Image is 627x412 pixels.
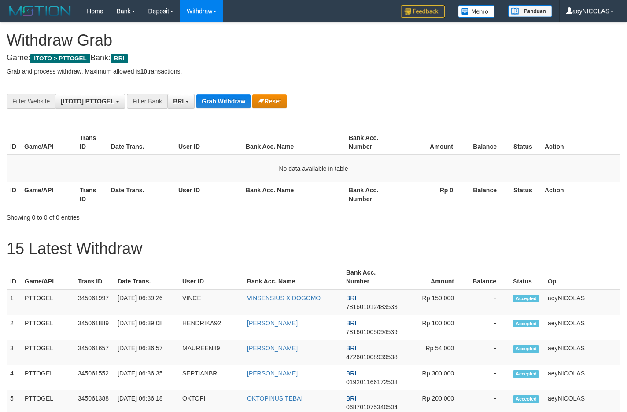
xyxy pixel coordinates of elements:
[404,290,467,315] td: Rp 150,000
[467,290,509,315] td: -
[247,345,298,352] a: [PERSON_NAME]
[510,182,541,207] th: Status
[513,370,539,378] span: Accepted
[7,32,620,49] h1: Withdraw Grab
[404,315,467,340] td: Rp 100,000
[544,265,620,290] th: Op
[544,290,620,315] td: aeyNICOLAS
[513,345,539,353] span: Accepted
[467,315,509,340] td: -
[7,4,74,18] img: MOTION_logo.png
[21,265,74,290] th: Game/API
[7,182,21,207] th: ID
[346,395,356,402] span: BRI
[175,182,242,207] th: User ID
[167,94,195,109] button: BRI
[7,365,21,390] td: 4
[7,340,21,365] td: 3
[242,130,345,155] th: Bank Acc. Name
[173,98,184,105] span: BRI
[114,365,179,390] td: [DATE] 06:36:35
[21,315,74,340] td: PTTOGEL
[114,290,179,315] td: [DATE] 06:39:26
[401,130,466,155] th: Amount
[509,265,544,290] th: Status
[510,130,541,155] th: Status
[544,365,620,390] td: aeyNICOLAS
[544,315,620,340] td: aeyNICOLAS
[401,5,445,18] img: Feedback.jpg
[21,365,74,390] td: PTTOGEL
[466,130,510,155] th: Balance
[179,365,243,390] td: SEPTIANBRI
[467,365,509,390] td: -
[345,130,401,155] th: Bank Acc. Number
[7,67,620,76] p: Grab and process withdraw. Maximum allowed is transactions.
[541,130,620,155] th: Action
[127,94,167,109] div: Filter Bank
[140,68,147,75] strong: 10
[7,155,620,182] td: No data available in table
[508,5,552,17] img: panduan.png
[7,290,21,315] td: 1
[114,340,179,365] td: [DATE] 06:36:57
[7,130,21,155] th: ID
[346,379,398,386] span: Copy 019201166172508 to clipboard
[107,130,175,155] th: Date Trans.
[346,370,356,377] span: BRI
[21,290,74,315] td: PTTOGEL
[7,265,21,290] th: ID
[513,295,539,302] span: Accepted
[346,294,356,302] span: BRI
[343,265,404,290] th: Bank Acc. Number
[401,182,466,207] th: Rp 0
[7,315,21,340] td: 2
[404,340,467,365] td: Rp 54,000
[404,365,467,390] td: Rp 300,000
[74,340,114,365] td: 345061657
[76,182,107,207] th: Trans ID
[61,98,114,105] span: [ITOTO] PTTOGEL
[175,130,242,155] th: User ID
[179,340,243,365] td: MAUREEN89
[74,265,114,290] th: Trans ID
[247,320,298,327] a: [PERSON_NAME]
[541,182,620,207] th: Action
[346,320,356,327] span: BRI
[404,265,467,290] th: Amount
[74,365,114,390] td: 345061552
[247,294,321,302] a: VINSENSIUS X DOGOMO
[21,182,76,207] th: Game/API
[467,340,509,365] td: -
[247,395,302,402] a: OKTOPINUS TEBAI
[513,320,539,327] span: Accepted
[74,290,114,315] td: 345061997
[114,265,179,290] th: Date Trans.
[76,130,107,155] th: Trans ID
[7,210,254,222] div: Showing 0 to 0 of 0 entries
[179,290,243,315] td: VINCE
[242,182,345,207] th: Bank Acc. Name
[467,265,509,290] th: Balance
[243,265,343,290] th: Bank Acc. Name
[346,353,398,360] span: Copy 472601008939538 to clipboard
[7,240,620,257] h1: 15 Latest Withdraw
[7,54,620,63] h4: Game: Bank:
[7,94,55,109] div: Filter Website
[513,395,539,403] span: Accepted
[466,182,510,207] th: Balance
[114,315,179,340] td: [DATE] 06:39:08
[21,130,76,155] th: Game/API
[107,182,175,207] th: Date Trans.
[179,315,243,340] td: HENDRIKA92
[247,370,298,377] a: [PERSON_NAME]
[544,340,620,365] td: aeyNICOLAS
[30,54,90,63] span: ITOTO > PTTOGEL
[21,340,74,365] td: PTTOGEL
[179,265,243,290] th: User ID
[346,345,356,352] span: BRI
[346,303,398,310] span: Copy 781601012483533 to clipboard
[74,315,114,340] td: 345061889
[55,94,125,109] button: [ITOTO] PTTOGEL
[111,54,128,63] span: BRI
